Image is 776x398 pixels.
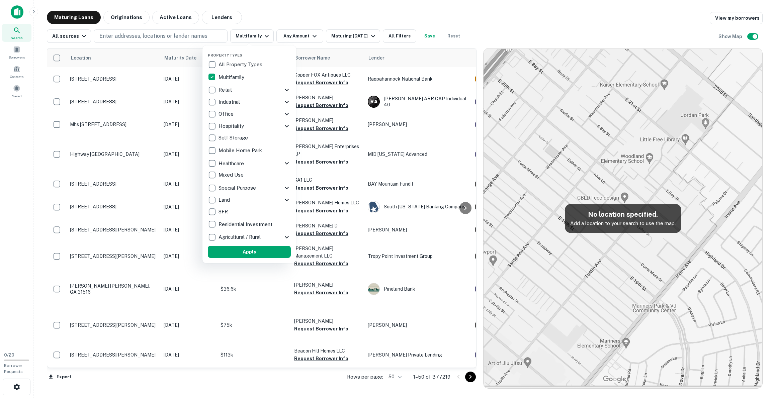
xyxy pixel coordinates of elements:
p: Multifamily [219,73,246,81]
p: Land [219,196,231,204]
div: Land [208,194,291,206]
p: Industrial [219,98,241,106]
div: Industrial [208,96,291,108]
span: Property Types [208,53,242,57]
div: Office [208,108,291,120]
div: Hospitality [208,120,291,132]
p: Retail [219,86,233,94]
p: Residential Investment [219,220,274,228]
p: All Property Types [219,61,264,69]
p: Hospitality [219,122,245,130]
p: Special Purpose [219,184,257,192]
p: Agricultural / Rural [219,233,262,241]
div: Healthcare [208,157,291,169]
p: Healthcare [219,160,245,168]
div: Agricultural / Rural [208,231,291,243]
p: SFR [219,208,229,216]
button: Apply [208,246,291,258]
p: Mixed Use [219,171,245,179]
p: Office [219,110,235,118]
div: Retail [208,84,291,96]
div: Special Purpose [208,182,291,194]
iframe: Chat Widget [743,344,776,377]
p: Mobile Home Park [219,146,263,155]
p: Self Storage [219,134,249,142]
